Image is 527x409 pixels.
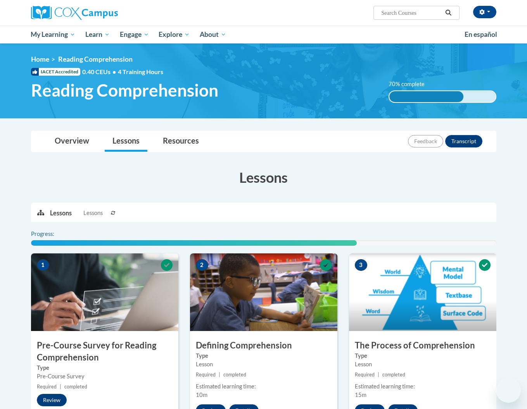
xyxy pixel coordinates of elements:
[112,68,116,75] span: •
[389,80,433,88] label: 70% complete
[196,372,216,378] span: Required
[31,168,496,187] h3: Lessons
[37,259,49,271] span: 1
[355,360,491,369] div: Lesson
[31,340,178,364] h3: Pre-Course Survey for Reading Comprehension
[378,372,379,378] span: |
[155,131,207,152] a: Resources
[85,30,110,39] span: Learn
[460,26,502,43] a: En español
[496,378,521,403] iframe: Button to launch messaging window
[389,91,463,102] div: 70% complete
[196,392,207,398] span: 10m
[190,340,337,352] h3: Defining Comprehension
[196,382,332,391] div: Estimated learning time:
[115,26,154,43] a: Engage
[442,8,454,17] button: Search
[50,209,72,217] p: Lessons
[37,394,67,406] button: Review
[355,392,366,398] span: 15m
[31,230,76,238] label: Progress:
[465,30,497,38] span: En español
[80,26,115,43] a: Learn
[64,384,87,390] span: completed
[196,352,332,360] label: Type
[31,80,218,101] span: Reading Comprehension
[408,135,443,147] button: Feedback
[31,253,178,331] img: Course Image
[31,68,80,76] span: IACET Accredited
[159,30,190,39] span: Explore
[380,8,442,17] input: Search Courses
[473,6,496,18] button: Account Settings
[47,131,97,152] a: Overview
[31,6,118,20] img: Cox Campus
[26,26,81,43] a: My Learning
[118,68,163,75] span: 4 Training Hours
[200,30,226,39] span: About
[195,26,231,43] a: About
[154,26,195,43] a: Explore
[31,6,178,20] a: Cox Campus
[37,384,57,390] span: Required
[31,55,49,63] a: Home
[83,209,103,217] span: Lessons
[120,30,149,39] span: Engage
[349,340,496,352] h3: The Process of Comprehension
[355,372,375,378] span: Required
[37,372,173,381] div: Pre-Course Survey
[219,372,220,378] span: |
[37,364,173,372] label: Type
[31,30,75,39] span: My Learning
[19,26,508,43] div: Main menu
[349,253,496,331] img: Course Image
[60,384,61,390] span: |
[355,259,367,271] span: 3
[196,360,332,369] div: Lesson
[105,131,147,152] a: Lessons
[196,259,208,271] span: 2
[382,372,405,378] span: completed
[58,55,133,63] span: Reading Comprehension
[82,68,118,76] span: 0.40 CEUs
[445,135,482,147] button: Transcript
[190,253,337,331] img: Course Image
[223,372,246,378] span: completed
[355,352,491,360] label: Type
[355,382,491,391] div: Estimated learning time:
